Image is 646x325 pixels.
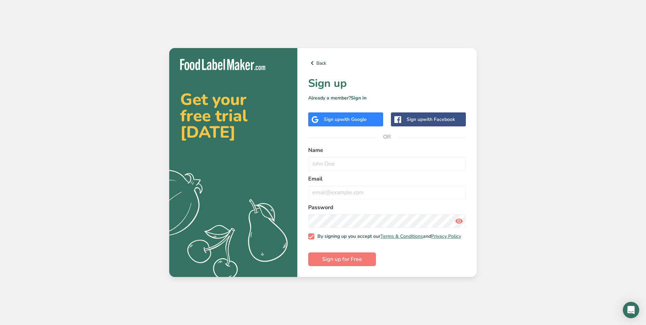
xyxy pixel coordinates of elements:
h2: Get your free trial [DATE] [180,91,286,140]
div: Open Intercom Messenger [623,302,639,318]
label: Email [308,175,466,183]
span: Sign up for Free [322,255,362,263]
label: Name [308,146,466,154]
span: with Google [340,116,367,123]
div: Sign up [324,116,367,123]
input: John Doe [308,157,466,171]
label: Password [308,203,466,212]
span: with Facebook [423,116,455,123]
span: OR [377,127,397,147]
img: Food Label Maker [180,59,265,70]
a: Sign in [351,95,366,101]
p: Already a member? [308,94,466,102]
input: email@example.com [308,186,466,199]
span: By signing up you accept our and [314,233,461,239]
div: Sign up [407,116,455,123]
h1: Sign up [308,75,466,92]
a: Terms & Conditions [380,233,423,239]
button: Sign up for Free [308,252,376,266]
a: Back [308,59,466,67]
a: Privacy Policy [431,233,461,239]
